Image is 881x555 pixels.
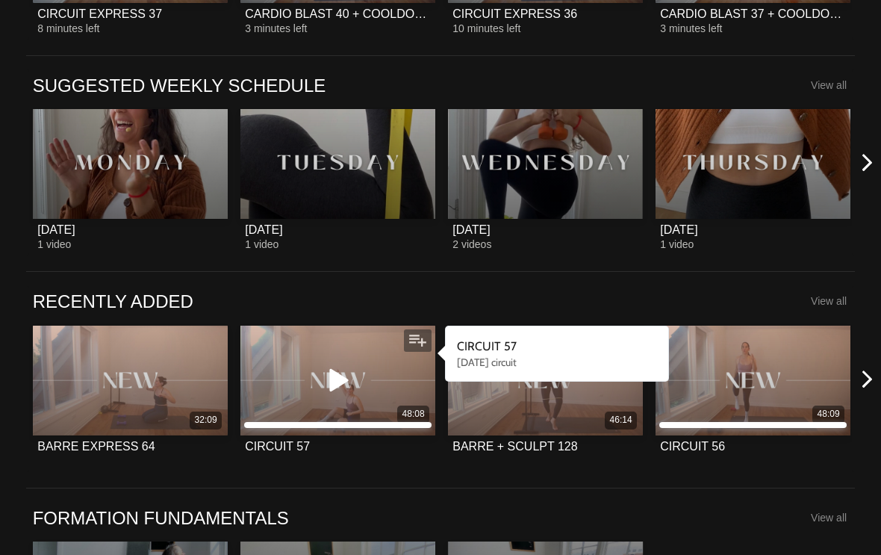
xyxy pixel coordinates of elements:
a: MONDAY[DATE]1 video [33,109,228,250]
a: SUGGESTED WEEKLY SCHEDULE [33,74,326,97]
a: TUESDAY[DATE]1 video [240,109,435,250]
a: FORMATION FUNDAMENTALS [33,506,289,530]
a: WEDNESDAY[DATE]2 videos [448,109,643,250]
div: BARRE + SCULPT 128 [452,439,577,453]
a: View all [811,512,847,524]
div: [DATE] [452,223,490,237]
div: [DATE] [660,223,697,237]
div: BARRE EXPRESS 64 [37,439,155,453]
a: BARRE EXPRESS 6432:09BARRE EXPRESS 64 [33,326,228,467]
div: CARDIO BLAST 40 + COOLDOWN [245,7,430,21]
span: 2 videos [452,238,491,250]
div: 48:08 [402,408,425,421]
div: CARDIO BLAST 37 + COOLDOWN [660,7,845,21]
div: CIRCUIT EXPRESS 36 [452,7,577,21]
div: CIRCUIT 57 [245,439,310,453]
a: View all [811,295,847,307]
div: 3 minutes left [660,22,845,34]
div: CIRCUIT 56 [660,439,725,453]
span: 1 video [37,238,71,250]
span: 1 video [660,238,694,250]
div: 10 minutes left [452,22,638,34]
div: [DATE] circuit [457,355,657,370]
button: Add to my list [404,329,432,352]
strong: CIRCUIT 57 [457,339,517,353]
a: CIRCUIT 5648:09CIRCUIT 56 [656,326,850,467]
div: [DATE] [37,223,75,237]
span: 1 video [245,238,278,250]
div: [DATE] [245,223,282,237]
a: View all [811,79,847,91]
div: CIRCUIT EXPRESS 37 [37,7,162,21]
div: 48:09 [818,408,840,421]
div: 3 minutes left [245,22,430,34]
div: 46:14 [610,414,632,427]
a: CIRCUIT 5748:08CIRCUIT 57 [240,326,435,467]
div: 32:09 [195,414,217,427]
a: RECENTLY ADDED [33,290,193,313]
a: THURSDAY[DATE]1 video [656,109,850,250]
a: BARRE + SCULPT 12846:14BARRE + SCULPT 128 [448,326,643,467]
div: 8 minutes left [37,22,222,34]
